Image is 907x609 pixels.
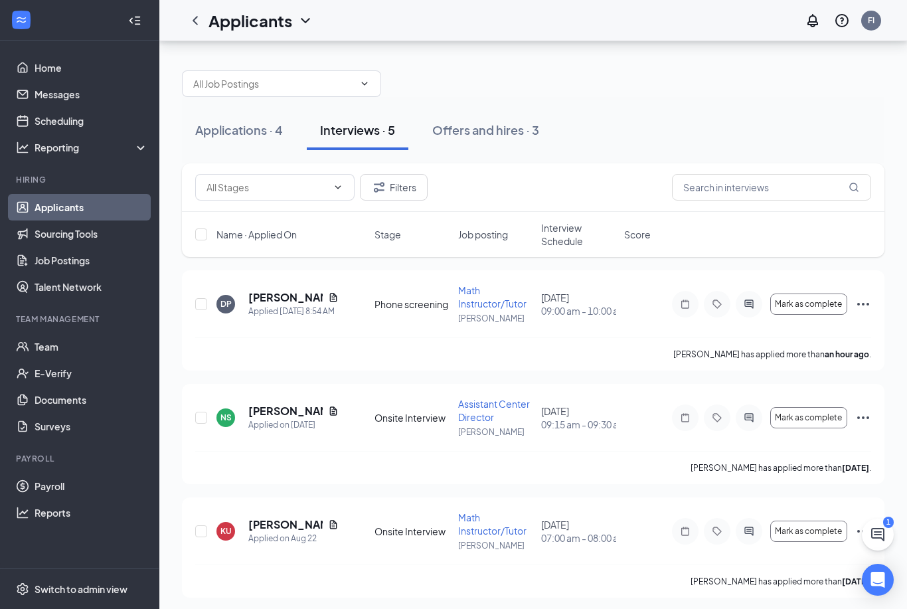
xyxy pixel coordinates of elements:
[35,274,148,300] a: Talent Network
[741,299,757,309] svg: ActiveChat
[541,291,616,317] div: [DATE]
[35,247,148,274] a: Job Postings
[35,387,148,413] a: Documents
[775,527,842,536] span: Mark as complete
[206,180,327,195] input: All Stages
[709,299,725,309] svg: Tag
[855,410,871,426] svg: Ellipses
[216,228,297,241] span: Name · Applied On
[220,412,232,423] div: NS
[248,517,323,532] h5: [PERSON_NAME]
[328,406,339,416] svg: Document
[432,122,539,138] div: Offers and hires · 3
[775,300,842,309] span: Mark as complete
[297,13,313,29] svg: ChevronDown
[870,527,886,543] svg: ChatActive
[16,174,145,185] div: Hiring
[248,404,323,418] h5: [PERSON_NAME]
[35,54,148,81] a: Home
[709,526,725,537] svg: Tag
[35,108,148,134] a: Scheduling
[741,526,757,537] svg: ActiveChat
[458,540,533,551] p: [PERSON_NAME]
[458,284,527,309] span: Math Instructor/Tutor
[248,305,339,318] div: Applied [DATE] 8:54 AM
[868,15,874,26] div: FI
[374,411,450,424] div: Onsite Interview
[458,313,533,324] p: [PERSON_NAME]
[359,78,370,89] svg: ChevronDown
[842,576,869,586] b: [DATE]
[16,582,29,596] svg: Settings
[35,333,148,360] a: Team
[691,576,871,587] p: [PERSON_NAME] has applied more than .
[16,141,29,154] svg: Analysis
[458,511,527,537] span: Math Instructor/Tutor
[849,182,859,193] svg: MagnifyingGlass
[770,407,847,428] button: Mark as complete
[248,418,339,432] div: Applied on [DATE]
[770,521,847,542] button: Mark as complete
[805,13,821,29] svg: Notifications
[770,294,847,315] button: Mark as complete
[128,14,141,27] svg: Collapse
[672,174,871,201] input: Search in interviews
[541,304,616,317] span: 09:00 am - 10:00 am
[16,313,145,325] div: Team Management
[328,519,339,530] svg: Document
[328,292,339,303] svg: Document
[195,122,283,138] div: Applications · 4
[677,412,693,423] svg: Note
[35,413,148,440] a: Surveys
[374,525,450,538] div: Onsite Interview
[360,174,428,201] button: Filter Filters
[35,81,148,108] a: Messages
[541,404,616,431] div: [DATE]
[458,426,533,438] p: [PERSON_NAME]
[775,413,842,422] span: Mark as complete
[208,9,292,32] h1: Applicants
[842,463,869,473] b: [DATE]
[374,298,450,311] div: Phone screening
[677,299,693,309] svg: Note
[541,518,616,545] div: [DATE]
[35,360,148,387] a: E-Verify
[16,453,145,464] div: Payroll
[248,290,323,305] h5: [PERSON_NAME]
[248,532,339,545] div: Applied on Aug 22
[35,220,148,247] a: Sourcing Tools
[220,525,232,537] div: KU
[371,179,387,195] svg: Filter
[883,517,894,528] div: 1
[35,141,149,154] div: Reporting
[862,564,894,596] div: Open Intercom Messenger
[458,398,530,423] span: Assistant Center Director
[741,412,757,423] svg: ActiveChat
[35,194,148,220] a: Applicants
[35,499,148,526] a: Reports
[855,296,871,312] svg: Ellipses
[862,519,894,551] button: ChatActive
[35,473,148,499] a: Payroll
[834,13,850,29] svg: QuestionInfo
[187,13,203,29] svg: ChevronLeft
[220,298,232,309] div: DP
[458,228,508,241] span: Job posting
[320,122,395,138] div: Interviews · 5
[673,349,871,360] p: [PERSON_NAME] has applied more than .
[35,582,127,596] div: Switch to admin view
[15,13,28,27] svg: WorkstreamLogo
[374,228,401,241] span: Stage
[677,526,693,537] svg: Note
[825,349,869,359] b: an hour ago
[541,418,616,431] span: 09:15 am - 09:30 am
[624,228,651,241] span: Score
[333,182,343,193] svg: ChevronDown
[709,412,725,423] svg: Tag
[541,531,616,545] span: 07:00 am - 08:00 am
[193,76,354,91] input: All Job Postings
[855,523,871,539] svg: Ellipses
[541,221,616,248] span: Interview Schedule
[691,462,871,474] p: [PERSON_NAME] has applied more than .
